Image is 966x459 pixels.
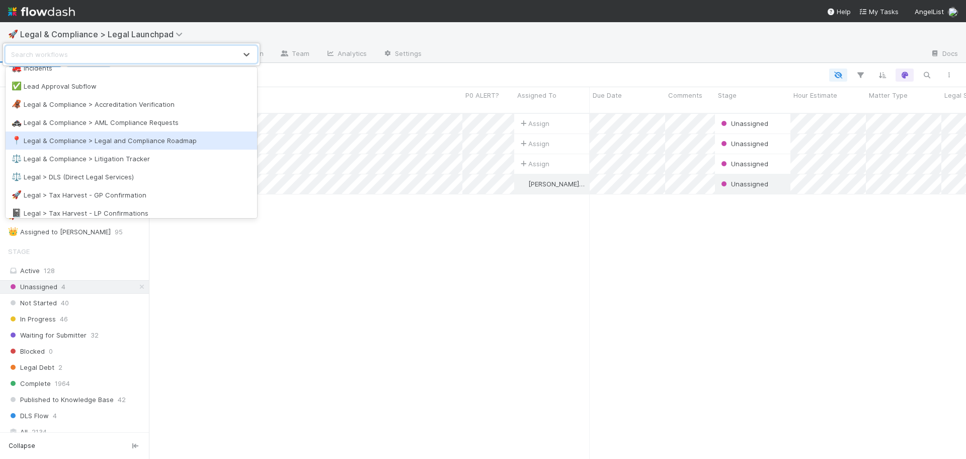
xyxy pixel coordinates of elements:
div: Legal > Tax Harvest - GP Confirmation [12,190,251,200]
div: Incidents [12,63,251,73]
span: 🚓 [12,118,22,126]
span: 📓 [12,209,22,217]
div: Legal & Compliance > Legal and Compliance Roadmap [12,136,251,146]
span: ✅ [12,82,22,90]
div: Legal > Tax Harvest - LP Confirmations [12,208,251,218]
div: Legal & Compliance > AML Compliance Requests [12,117,251,127]
div: Lead Approval Subflow [12,81,251,91]
div: Legal & Compliance > Litigation Tracker [12,154,251,164]
span: 🦧 [12,100,22,108]
div: Legal & Compliance > Accreditation Verification [12,99,251,109]
span: 📍 [12,136,22,145]
div: Search workflows [11,49,68,59]
span: ⚖️ [12,154,22,163]
div: Legal > DLS (Direct Legal Services) [12,172,251,182]
span: ⚖️ [12,172,22,181]
span: 🚒 [12,63,22,72]
span: 🚀 [12,190,22,199]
